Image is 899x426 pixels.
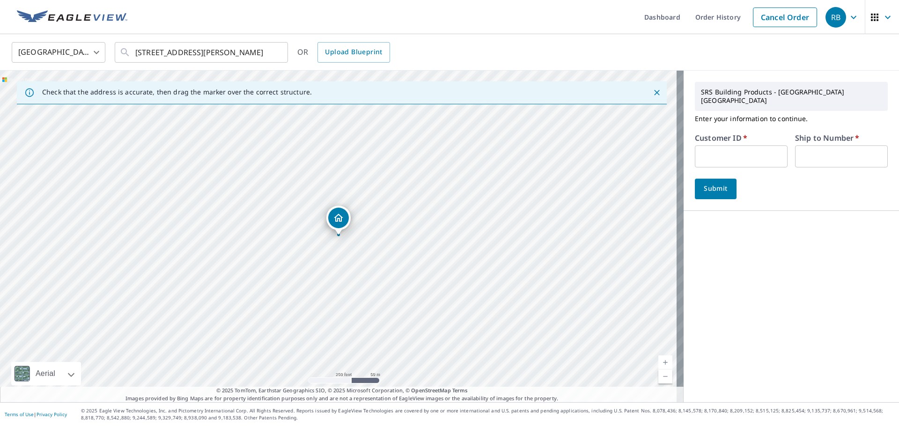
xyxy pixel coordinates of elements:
[658,355,672,369] a: Current Level 17, Zoom In
[795,134,859,142] label: Ship to Number
[753,7,817,27] a: Cancel Order
[317,42,390,63] a: Upload Blueprint
[702,183,729,195] span: Submit
[33,362,58,385] div: Aerial
[452,387,468,394] a: Terms
[12,39,105,65] div: [GEOGRAPHIC_DATA]
[326,206,351,235] div: Dropped pin, building 1, Residential property, 286 SE 46th Dr Gresham, OR 97080
[651,87,663,99] button: Close
[11,362,81,385] div: Aerial
[81,407,894,421] p: © 2025 Eagle View Technologies, Inc. and Pictometry International Corp. All Rights Reserved. Repo...
[695,111,888,127] p: Enter your information to continue.
[411,387,450,394] a: OpenStreetMap
[37,411,67,418] a: Privacy Policy
[297,42,390,63] div: OR
[42,88,312,96] p: Check that the address is accurate, then drag the marker over the correct structure.
[17,10,127,24] img: EV Logo
[325,46,382,58] span: Upload Blueprint
[697,84,885,108] p: SRS Building Products - [GEOGRAPHIC_DATA] [GEOGRAPHIC_DATA]
[135,39,269,65] input: Search by address or latitude-longitude
[825,7,846,28] div: RB
[5,411,34,418] a: Terms of Use
[695,179,737,199] button: Submit
[5,412,67,417] p: |
[695,134,747,142] label: Customer ID
[216,387,468,395] span: © 2025 TomTom, Earthstar Geographics SIO, © 2025 Microsoft Corporation, ©
[658,369,672,383] a: Current Level 17, Zoom Out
